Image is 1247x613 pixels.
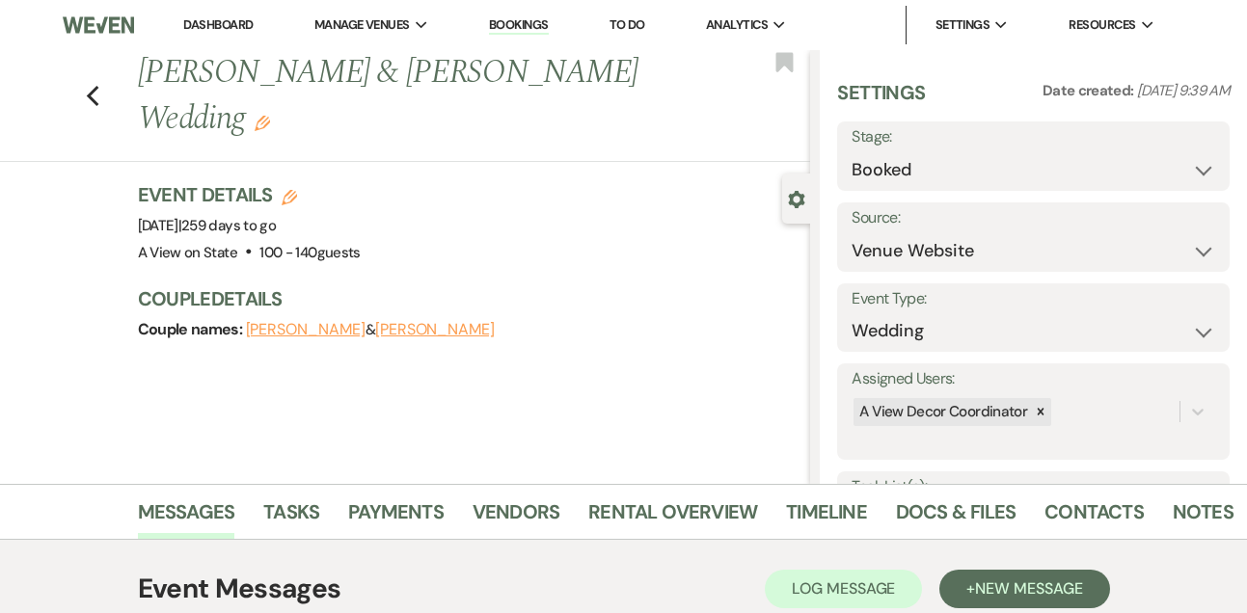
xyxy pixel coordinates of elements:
[939,570,1109,608] button: +New Message
[1044,496,1144,539] a: Contacts
[63,5,134,45] img: Weven Logo
[935,15,990,35] span: Settings
[183,16,253,33] a: Dashboard
[786,496,867,539] a: Timeline
[314,15,410,35] span: Manage Venues
[588,496,757,539] a: Rental Overview
[792,578,895,599] span: Log Message
[854,398,1030,426] div: A View Decor Coordinator
[138,50,668,142] h1: [PERSON_NAME] & [PERSON_NAME] Wedding
[138,319,246,339] span: Couple names:
[246,322,366,337] button: [PERSON_NAME]
[138,285,792,312] h3: Couple Details
[852,285,1215,313] label: Event Type:
[896,496,1016,539] a: Docs & Files
[837,79,925,121] h3: Settings
[852,204,1215,232] label: Source:
[788,189,805,207] button: Close lead details
[852,123,1215,151] label: Stage:
[852,473,1215,501] label: Task List(s):
[138,243,237,262] span: A View on State
[138,181,361,208] h3: Event Details
[706,15,768,35] span: Analytics
[975,578,1082,599] span: New Message
[489,16,549,35] a: Bookings
[138,496,235,539] a: Messages
[852,365,1215,393] label: Assigned Users:
[178,216,276,235] span: |
[473,496,559,539] a: Vendors
[255,114,270,131] button: Edit
[610,16,645,33] a: To Do
[1137,81,1230,100] span: [DATE] 9:39 AM
[765,570,922,608] button: Log Message
[246,320,495,339] span: &
[263,496,319,539] a: Tasks
[1173,496,1233,539] a: Notes
[138,216,277,235] span: [DATE]
[181,216,276,235] span: 259 days to go
[1069,15,1135,35] span: Resources
[138,569,341,609] h1: Event Messages
[348,496,444,539] a: Payments
[375,322,495,337] button: [PERSON_NAME]
[259,243,360,262] span: 100 - 140 guests
[1043,81,1137,100] span: Date created:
